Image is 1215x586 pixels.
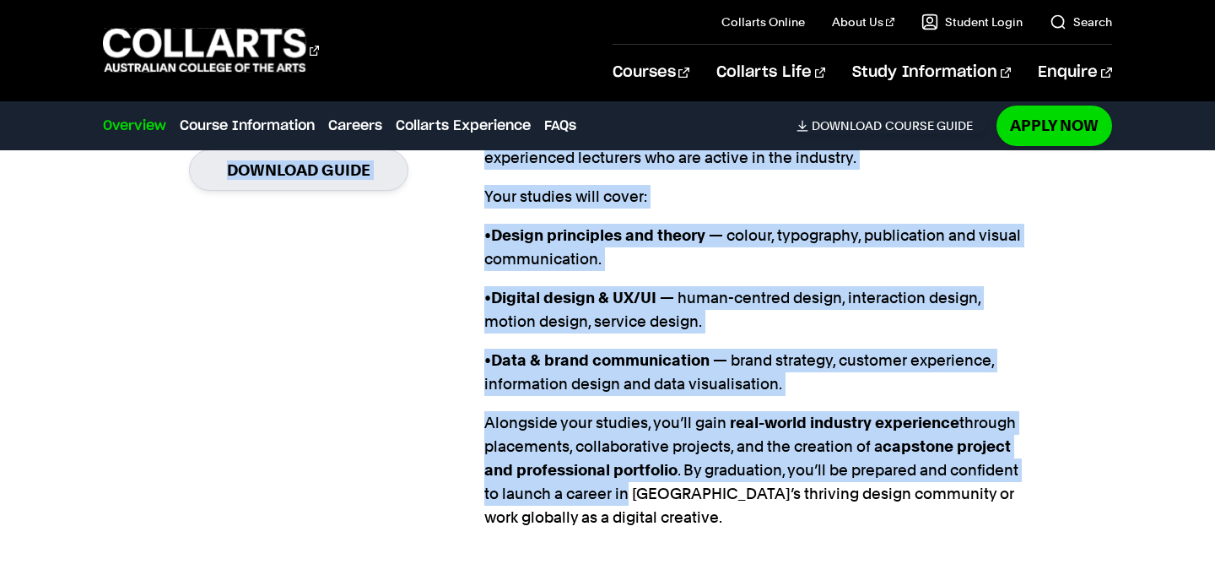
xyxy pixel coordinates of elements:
[484,226,491,244] span: •
[721,14,805,30] a: Collarts Online
[716,45,825,100] a: Collarts Life
[613,45,689,100] a: Courses
[812,118,882,133] span: Download
[103,26,319,74] div: Go to homepage
[328,116,382,136] a: Careers
[484,185,1026,209] p: Your studies will cover:
[796,118,986,133] a: DownloadCourse Guide
[921,14,1023,30] a: Student Login
[484,351,491,369] span: •
[484,414,1018,526] span: through placements, collaborative projects, and the creation of a . By graduation, you’ll be prep...
[491,289,656,307] strong: Digital design & UX/UI
[103,116,166,136] a: Overview
[491,226,705,244] strong: Design principles and theory
[832,14,894,30] a: About Us
[1038,45,1111,100] a: Enquire
[491,351,710,369] strong: Data & brand communication
[180,116,315,136] a: Course Information
[484,289,491,307] span: •
[996,106,1112,145] a: Apply Now
[189,149,408,191] a: Download Guide
[396,116,531,136] a: Collarts Experience
[730,414,959,431] strong: real-world industry experience
[544,116,576,136] a: FAQs
[484,224,1026,271] p: — colour, typography, publication and visual communication.
[1050,14,1112,30] a: Search
[484,286,1026,334] p: — human-centred design, interaction design, motion design, service design.
[852,45,1011,100] a: Study Information
[484,411,1026,529] p: Alongside your studies, you’ll gain
[484,349,1026,396] p: — brand strategy, customer experience, information design and data visualisation.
